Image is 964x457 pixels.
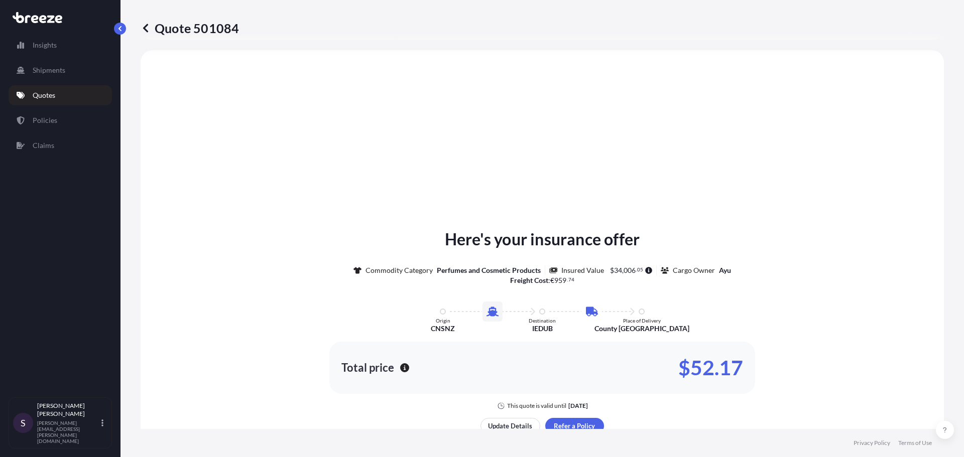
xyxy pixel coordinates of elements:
[550,277,554,284] span: €
[529,318,556,324] p: Destination
[624,267,636,274] span: 006
[554,421,595,431] p: Refer a Policy
[898,439,932,447] a: Terms of Use
[341,363,394,373] p: Total price
[554,277,566,284] span: 959
[719,265,731,275] p: Ayu
[33,115,57,125] p: Policies
[33,40,57,50] p: Insights
[9,85,112,105] a: Quotes
[614,267,622,274] span: 34
[545,418,604,434] button: Refer a Policy
[9,110,112,130] a: Policies
[637,268,643,271] span: 05
[436,318,450,324] p: Origin
[568,402,588,410] p: [DATE]
[37,402,99,418] p: [PERSON_NAME] [PERSON_NAME]
[507,402,566,410] p: This quote is valid until
[366,265,433,275] p: Commodity Category
[532,324,553,334] p: IEDUB
[480,418,540,434] button: Update Details
[33,65,65,75] p: Shipments
[437,265,541,275] p: Perfumes and Cosmetic Products
[622,267,624,274] span: ,
[854,439,890,447] a: Privacy Policy
[678,360,743,376] p: $52.17
[567,278,568,281] span: .
[594,324,689,334] p: County [GEOGRAPHIC_DATA]
[561,265,604,275] p: Insured Value
[510,275,574,285] p: :
[510,276,548,284] b: Freight Cost
[9,135,112,156] a: Claims
[33,140,54,150] p: Claims
[9,60,112,80] a: Shipments
[445,227,640,251] p: Here's your insurance offer
[21,418,26,428] span: S
[9,35,112,55] a: Insights
[431,324,455,334] p: CNSNZ
[673,265,715,275] p: Cargo Owner
[33,90,55,100] p: Quotes
[568,278,574,281] span: 74
[610,267,614,274] span: $
[488,421,532,431] p: Update Details
[636,268,637,271] span: .
[623,318,661,324] p: Place of Delivery
[141,20,239,36] p: Quote 501084
[37,420,99,444] p: [PERSON_NAME][EMAIL_ADDRESS][PERSON_NAME][DOMAIN_NAME]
